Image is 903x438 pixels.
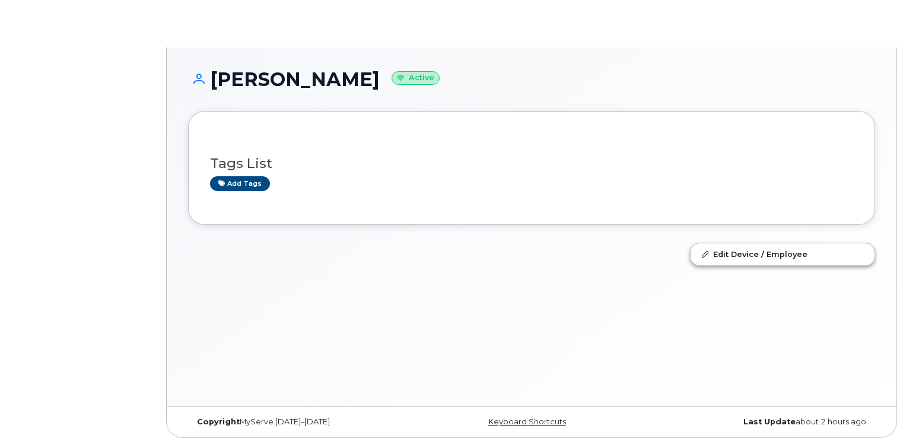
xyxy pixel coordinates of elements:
[188,69,875,90] h1: [PERSON_NAME]
[210,156,853,171] h3: Tags List
[392,71,440,85] small: Active
[691,243,875,265] a: Edit Device / Employee
[743,417,796,426] strong: Last Update
[197,417,240,426] strong: Copyright
[210,176,270,191] a: Add tags
[188,417,417,427] div: MyServe [DATE]–[DATE]
[488,417,566,426] a: Keyboard Shortcuts
[646,417,875,427] div: about 2 hours ago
